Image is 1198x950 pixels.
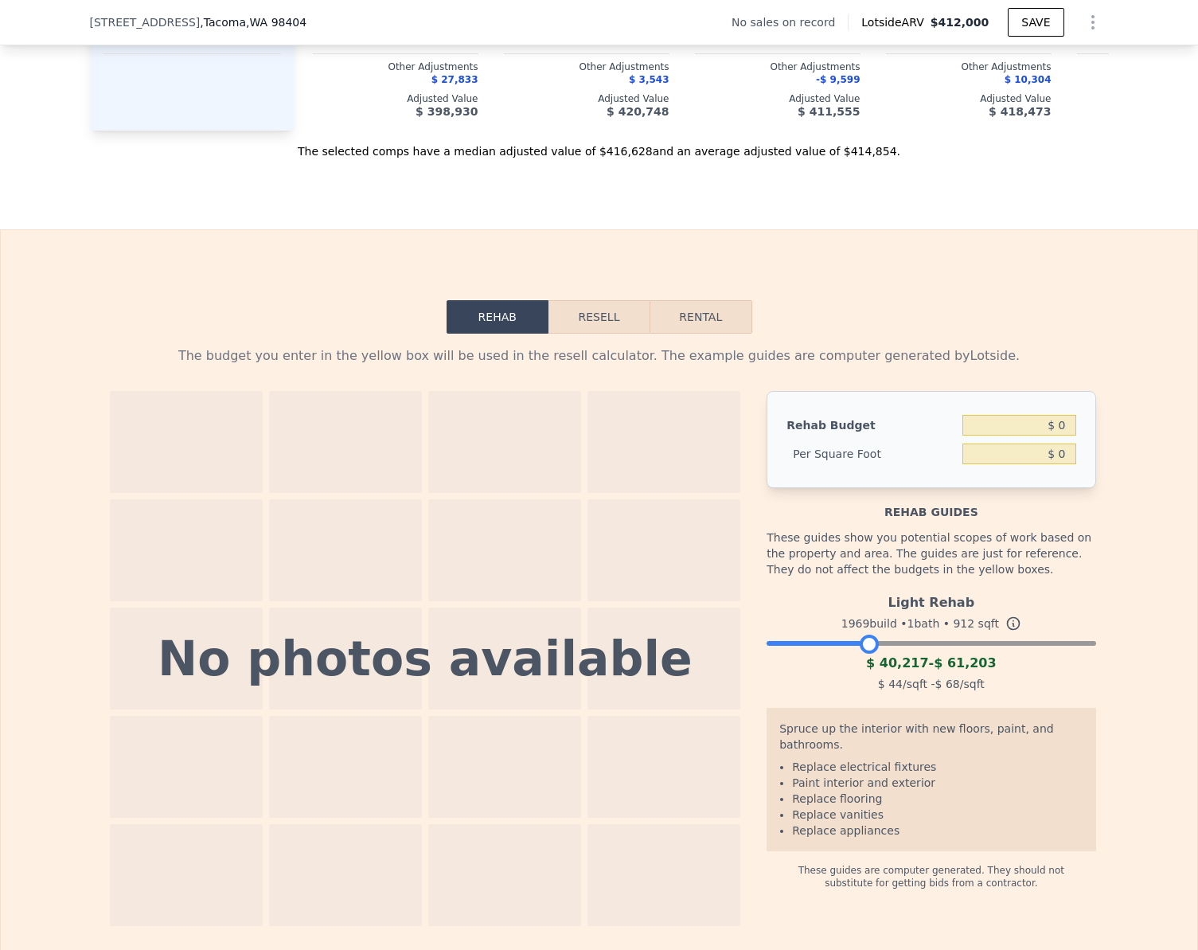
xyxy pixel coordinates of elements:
[313,61,478,73] div: Other Adjustments
[732,14,848,30] div: No sales on record
[767,587,1095,612] div: Light Rehab
[953,617,974,630] span: 912
[103,346,1096,366] div: The budget you enter in the yellow box will be used in the resell calculator. The example guides ...
[767,654,1095,673] div: -
[989,105,1051,118] span: $ 418,473
[504,61,669,73] div: Other Adjustments
[313,92,478,105] div: Adjusted Value
[246,16,306,29] span: , WA 98404
[1005,74,1052,85] span: $ 10,304
[504,92,669,105] div: Adjusted Value
[767,488,1095,520] div: Rehab guides
[629,74,669,85] span: $ 3,543
[767,612,1095,635] div: 1969 build • 1 bath • sqft
[158,635,693,682] div: No photos available
[548,300,650,334] button: Resell
[90,131,1109,159] div: The selected comps have a median adjusted value of $416,628 and an average adjusted value of $414...
[767,520,1095,587] div: These guides show you potential scopes of work based on the property and area. The guides are jus...
[866,655,928,670] span: $ 40,217
[816,74,860,85] span: -$ 9,599
[935,678,960,690] span: $ 68
[931,16,989,29] span: $412,000
[861,14,930,30] span: Lotside ARV
[878,678,903,690] span: $ 44
[792,759,1083,775] li: Replace electrical fixtures
[792,807,1083,823] li: Replace vanities
[447,300,548,334] button: Rehab
[767,673,1095,695] div: /sqft - /sqft
[431,74,478,85] span: $ 27,833
[1008,8,1063,37] button: SAVE
[695,92,860,105] div: Adjusted Value
[786,440,956,468] div: Per Square Foot
[607,105,669,118] span: $ 420,748
[886,61,1052,73] div: Other Adjustments
[934,655,996,670] span: $ 61,203
[767,851,1095,889] div: These guides are computer generated. They should not substitute for getting bids from a contractor.
[798,105,860,118] span: $ 411,555
[695,61,860,73] div: Other Adjustments
[792,791,1083,807] li: Replace flooring
[1077,6,1109,38] button: Show Options
[886,92,1052,105] div: Adjusted Value
[779,721,1083,759] div: Spruce up the interior with new floors, paint, and bathrooms.
[786,411,956,440] div: Rehab Budget
[416,105,478,118] span: $ 398,930
[650,300,751,334] button: Rental
[792,823,1083,839] li: Replace appliances
[792,775,1083,791] li: Paint interior and exterior
[90,14,201,30] span: [STREET_ADDRESS]
[200,14,306,30] span: , Tacoma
